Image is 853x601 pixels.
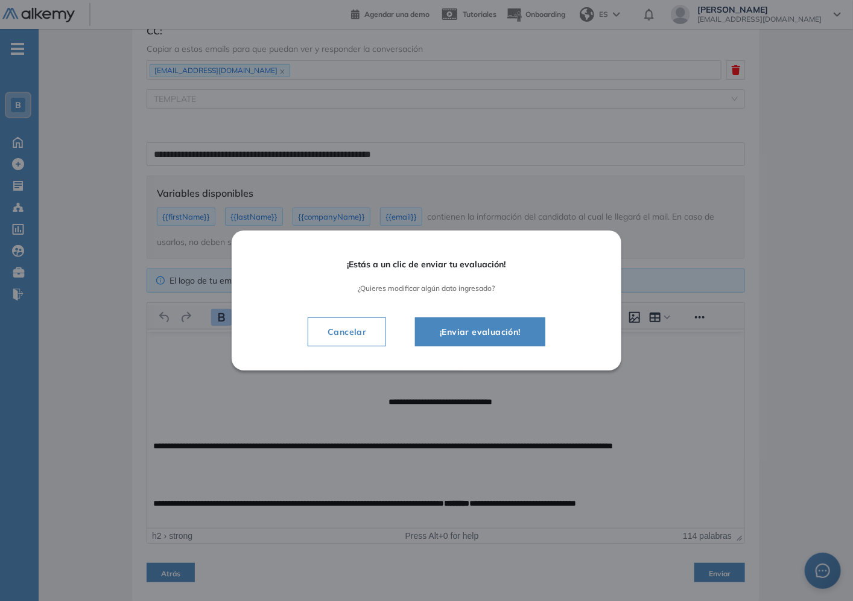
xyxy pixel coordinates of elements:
[6,10,591,367] body: Área de texto enriquecido. Pulse ALT-0 para abrir la ayuda.
[430,325,530,339] span: ¡Enviar evaluación!
[265,259,588,270] span: ¡Estás a un clic de enviar tu evaluación!
[318,325,376,339] span: Cancelar
[415,317,545,346] button: ¡Enviar evaluación!
[265,284,588,293] span: ¿Quieres modificar algún dato ingresado?
[308,317,386,346] button: Cancelar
